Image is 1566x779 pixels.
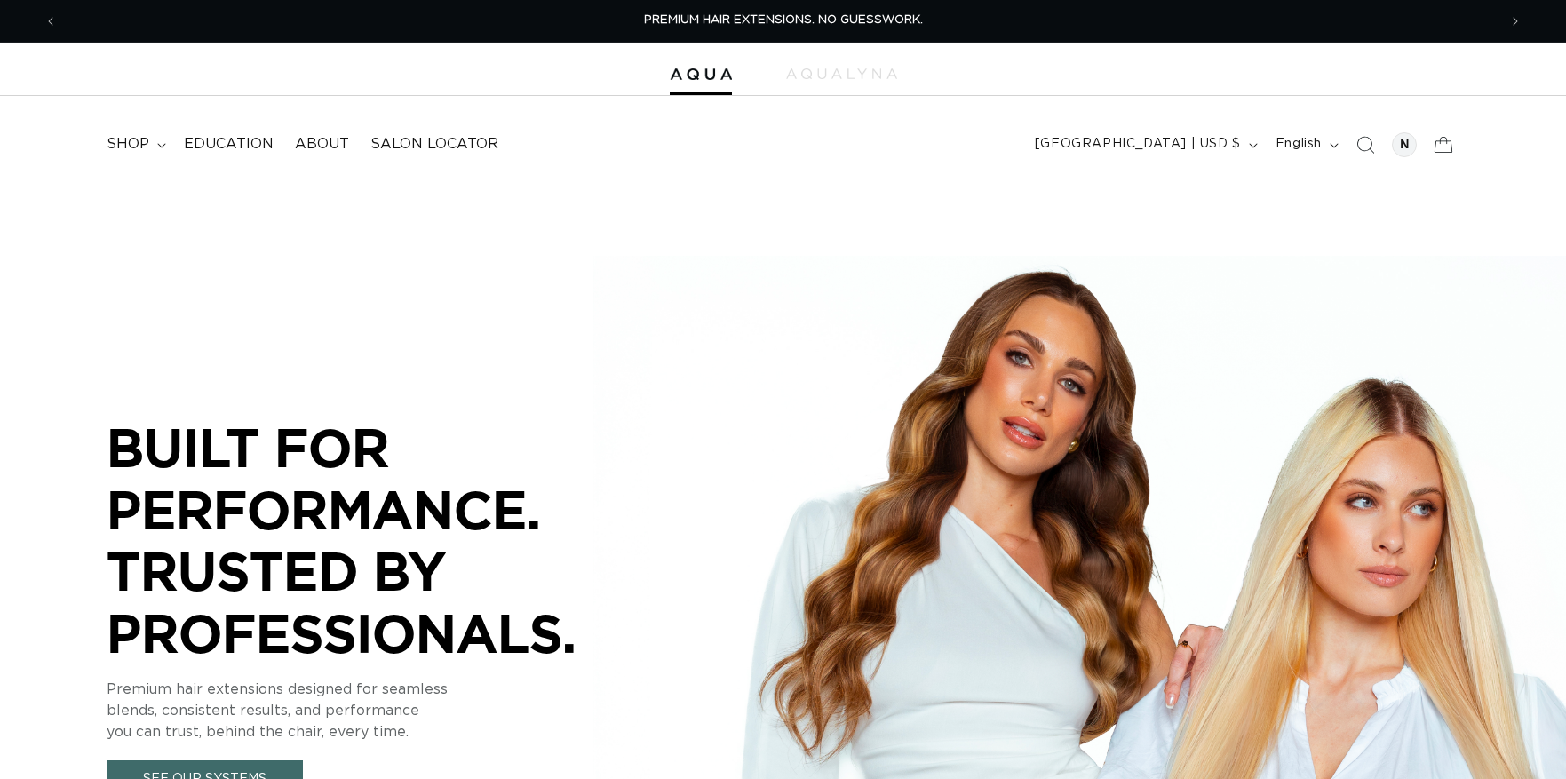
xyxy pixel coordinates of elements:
[1035,135,1241,154] span: [GEOGRAPHIC_DATA] | USD $
[1265,128,1346,162] button: English
[96,124,173,164] summary: shop
[107,679,640,743] p: Premium hair extensions designed for seamless blends, consistent results, and performance you can...
[107,417,640,664] p: BUILT FOR PERFORMANCE. TRUSTED BY PROFESSIONALS.
[1276,135,1322,154] span: English
[670,68,732,81] img: Aqua Hair Extensions
[786,68,897,79] img: aqualyna.com
[184,135,274,154] span: Education
[173,124,284,164] a: Education
[1024,128,1265,162] button: [GEOGRAPHIC_DATA] | USD $
[107,135,149,154] span: shop
[284,124,360,164] a: About
[31,4,70,38] button: Previous announcement
[644,14,923,26] span: PREMIUM HAIR EXTENSIONS. NO GUESSWORK.
[295,135,349,154] span: About
[370,135,498,154] span: Salon Locator
[1346,125,1385,164] summary: Search
[360,124,509,164] a: Salon Locator
[1496,4,1535,38] button: Next announcement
